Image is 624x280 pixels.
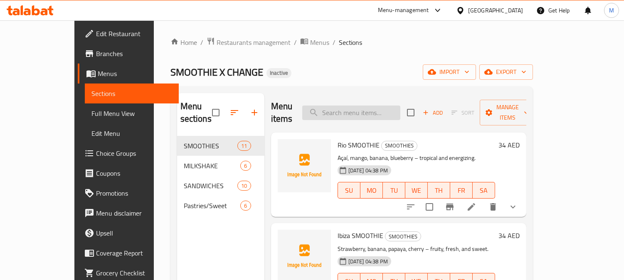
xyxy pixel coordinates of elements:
span: Menus [98,69,172,79]
h6: 34 AED [498,139,520,151]
span: Select to update [421,198,438,216]
span: SU [341,184,357,196]
span: Select section [402,104,419,121]
span: [DATE] 04:38 PM [345,258,391,265]
p: Açaí, mango, banana, blueberry – tropical and energizing. [338,153,495,163]
a: Home [170,37,197,47]
button: FR [450,182,473,199]
span: Sections [91,88,172,98]
p: Strawberry, banana, papaya, cherry – fruity, fresh, and sweet. [338,244,495,254]
button: Manage items [480,100,535,125]
span: 11 [238,142,250,150]
a: Upsell [78,223,179,243]
span: Edit Menu [91,128,172,138]
img: Rio SMOOTHIE [278,139,331,192]
button: WE [405,182,428,199]
span: WE [409,184,424,196]
span: Branches [96,49,172,59]
a: Menus [78,64,179,84]
button: import [423,64,476,80]
button: SU [338,182,360,199]
span: SMOOTHIES [184,141,238,151]
button: TU [383,182,405,199]
span: TU [386,184,402,196]
nav: breadcrumb [170,37,533,48]
span: 6 [241,202,250,210]
button: TH [428,182,450,199]
span: Promotions [96,188,172,198]
span: FR [454,184,469,196]
a: Edit Restaurant [78,24,179,44]
span: Rio SMOOTHIE [338,139,380,151]
span: Edit Restaurant [96,29,172,39]
div: Pastries/Sweet6 [177,196,264,216]
a: Menu disclaimer [78,203,179,223]
span: Upsell [96,228,172,238]
button: SA [473,182,495,199]
button: export [479,64,533,80]
button: show more [503,197,523,217]
span: Restaurants management [217,37,291,47]
span: MO [364,184,380,196]
a: Branches [78,44,179,64]
a: Full Menu View [85,103,179,123]
span: SMOOTHIES [382,141,417,150]
span: Select all sections [207,104,224,121]
div: Pastries/Sweet [184,201,241,211]
h2: Menu sections [180,100,212,125]
div: SMOOTHIES [381,141,417,151]
span: Sections [339,37,363,47]
span: 10 [238,182,250,190]
button: Branch-specific-item [440,197,460,217]
div: Inactive [266,68,291,78]
div: Menu-management [378,5,429,15]
span: M [609,6,614,15]
span: Coverage Report [96,248,172,258]
button: sort-choices [401,197,421,217]
h2: Menu items [271,100,293,125]
div: SMOOTHIES [385,231,421,241]
span: Menu disclaimer [96,208,172,218]
a: Coverage Report [78,243,179,263]
span: export [486,67,526,77]
a: Edit Menu [85,123,179,143]
li: / [294,37,297,47]
span: Add item [419,106,446,119]
a: Coupons [78,163,179,183]
div: [GEOGRAPHIC_DATA] [468,6,523,15]
span: SMOOTHIE X CHANGE [170,63,263,81]
span: MILKSHAKE [184,161,241,171]
span: Menus [310,37,329,47]
h6: 34 AED [498,230,520,241]
a: Sections [85,84,179,103]
span: Manage items [486,102,529,123]
li: / [333,37,335,47]
div: SMOOTHIES11 [177,136,264,156]
a: Edit menu item [466,202,476,212]
div: MILKSHAKE6 [177,156,264,176]
a: Menus [300,37,329,48]
nav: Menu sections [177,133,264,219]
a: Restaurants management [207,37,291,48]
span: SANDWICHES [184,181,238,191]
div: items [237,141,251,151]
div: items [240,201,251,211]
span: Ibiza SMOOTHIE [338,229,383,242]
span: Choice Groups [96,148,172,158]
div: items [237,181,251,191]
span: Full Menu View [91,108,172,118]
div: SANDWICHES10 [177,176,264,196]
button: MO [360,182,383,199]
button: delete [483,197,503,217]
span: SA [476,184,492,196]
span: [DATE] 04:38 PM [345,167,391,174]
span: Sort sections [224,103,244,123]
a: Promotions [78,183,179,203]
li: / [200,37,203,47]
span: Inactive [266,69,291,76]
span: Add [422,108,444,118]
span: Coupons [96,168,172,178]
a: Choice Groups [78,143,179,163]
span: TH [431,184,447,196]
